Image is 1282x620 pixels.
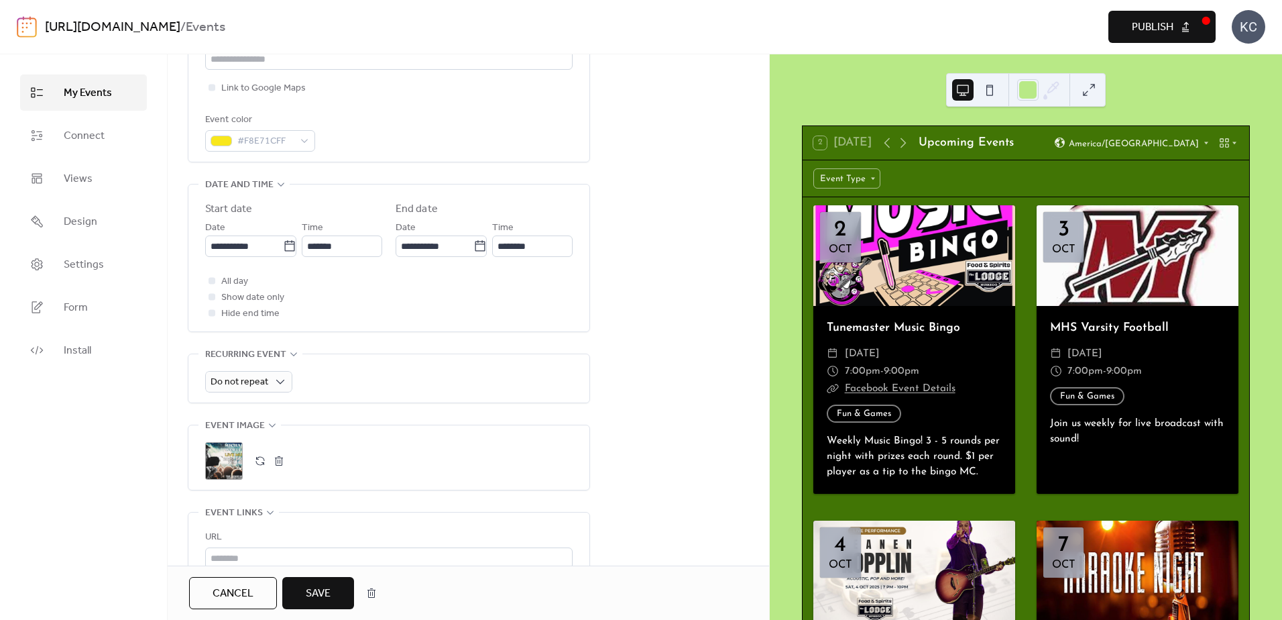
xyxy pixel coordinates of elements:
[1037,416,1238,447] div: Join us weekly for live broadcast with sound!
[492,220,514,236] span: Time
[64,300,88,316] span: Form
[829,560,852,571] div: Oct
[186,15,225,40] b: Events
[205,529,570,546] div: URL
[845,362,880,380] span: 7:00pm
[880,362,884,380] span: -
[64,171,93,187] span: Views
[20,203,147,240] a: Design
[205,442,243,480] div: ;
[1232,10,1265,44] div: KC
[237,134,294,150] span: #F8E71CFF
[845,345,880,362] span: [DATE]
[1108,11,1216,43] button: Publish
[205,220,225,236] span: Date
[221,306,280,322] span: Hide end time
[205,505,263,521] span: Event links
[1050,362,1062,380] div: ​
[827,322,960,333] a: Tunemaster Music Bingo
[834,219,846,241] div: 2
[827,362,839,380] div: ​
[834,534,846,556] div: 4
[205,347,286,363] span: Recurring event
[45,15,180,40] a: [URL][DOMAIN_NAME]
[20,117,147,154] a: Connect
[20,289,147,325] a: Form
[1058,219,1069,241] div: 3
[64,257,104,273] span: Settings
[829,244,852,256] div: Oct
[20,74,147,111] a: My Events
[306,586,331,602] span: Save
[221,290,284,306] span: Show date only
[221,274,248,290] span: All day
[211,373,268,391] span: Do not repeat
[302,220,323,236] span: Time
[180,15,186,40] b: /
[205,112,312,128] div: Event color
[1132,19,1173,36] span: Publish
[189,577,277,609] button: Cancel
[64,85,112,101] span: My Events
[64,214,97,230] span: Design
[64,343,91,359] span: Install
[20,160,147,197] a: Views
[1058,534,1069,556] div: 7
[1037,319,1238,337] div: MHS Varsity Football
[919,134,1014,152] div: Upcoming Events
[813,433,1015,480] div: Weekly Music Bingo! 3 - 5 rounds per night with prizes each round. $1 per player as a tip to the ...
[884,362,919,380] span: 9:00pm
[205,177,274,193] span: Date and time
[396,201,438,217] div: End date
[396,220,416,236] span: Date
[205,201,252,217] div: Start date
[17,16,37,38] img: logo
[1052,560,1075,571] div: Oct
[1069,139,1199,148] span: America/[GEOGRAPHIC_DATA]
[205,418,265,434] span: Event image
[1106,362,1142,380] span: 9:00pm
[1067,345,1102,362] span: [DATE]
[827,345,839,362] div: ​
[221,81,306,97] span: Link to Google Maps
[1050,345,1062,362] div: ​
[20,246,147,282] a: Settings
[282,577,354,609] button: Save
[1103,362,1106,380] span: -
[213,586,253,602] span: Cancel
[20,332,147,368] a: Install
[64,128,105,144] span: Connect
[1052,244,1075,256] div: Oct
[845,383,955,394] a: Facebook Event Details
[1067,362,1103,380] span: 7:00pm
[827,380,839,397] div: ​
